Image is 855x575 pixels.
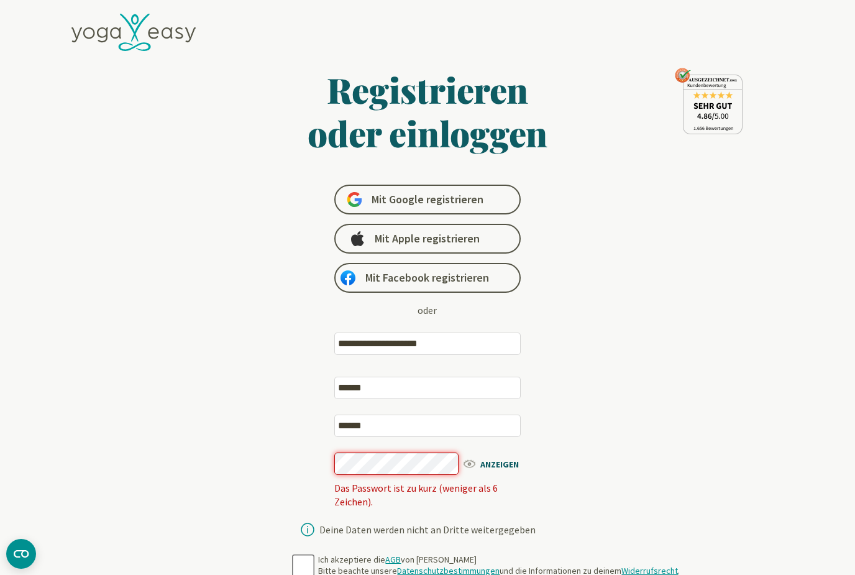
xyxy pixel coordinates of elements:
[334,185,521,214] a: Mit Google registrieren
[334,224,521,254] a: Mit Apple registrieren
[372,192,483,207] span: Mit Google registrieren
[319,525,536,535] div: Deine Daten werden nicht an Dritte weitergegeben
[385,554,401,565] a: AGB
[334,263,521,293] a: Mit Facebook registrieren
[418,303,437,318] div: oder
[187,68,668,155] h1: Registrieren oder einloggen
[462,456,533,471] span: ANZEIGEN
[6,539,36,569] button: CMP-Widget öffnen
[365,270,489,285] span: Mit Facebook registrieren
[375,231,480,246] span: Mit Apple registrieren
[334,481,521,509] p: Das Passwort ist zu kurz (weniger als 6 Zeichen).
[675,68,743,134] img: ausgezeichnet_seal.png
